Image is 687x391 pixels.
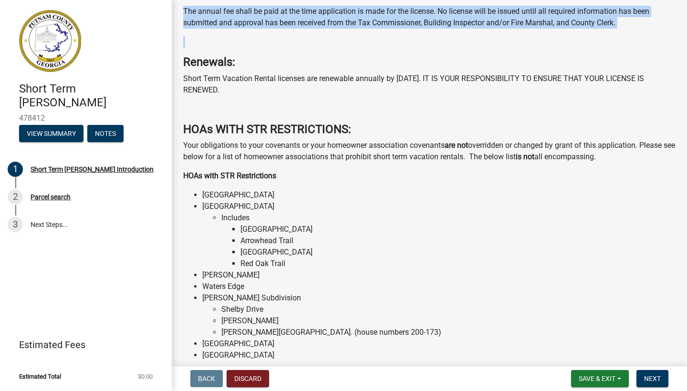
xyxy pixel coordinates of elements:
li: Waters Edge [202,281,676,292]
a: Estimated Fees [8,335,156,354]
p: The annual fee shall be paid at the time application is made for the license. No license will be ... [183,6,676,29]
strong: Renewals: [183,55,235,69]
li: [GEOGRAPHIC_DATA] [240,224,676,235]
li: [GEOGRAPHIC_DATA] [202,189,676,201]
h4: Short Term [PERSON_NAME] [19,82,164,110]
button: View Summary [19,125,83,142]
li: [PERSON_NAME] [221,315,676,327]
wm-modal-confirm: Summary [19,130,83,138]
p: Short Term Vacation Rental licenses are renewable annually by [DATE]. IT IS YOUR RESPONSIBILITY T... [183,73,676,96]
strong: HOAs with STR Restrictions [183,171,276,180]
button: Notes [87,125,124,142]
strong: are not [445,141,468,150]
button: Back [190,370,223,387]
span: Estimated Total [19,373,61,380]
div: 1 [8,162,23,177]
wm-modal-confirm: Notes [87,130,124,138]
span: Save & Exit [579,375,615,382]
li: [PERSON_NAME] [202,269,676,281]
div: 3 [8,217,23,232]
p: Your obligations to your covenants or your homeowner association covenants overridden or changed ... [183,140,676,163]
li: [GEOGRAPHIC_DATA] [202,201,676,269]
button: Discard [227,370,269,387]
li: [PERSON_NAME] Subdivision [202,292,676,338]
li: Red Oak Trail [240,258,676,269]
li: Arrowhead Trail [240,235,676,247]
div: 2 [8,189,23,205]
span: $0.00 [138,373,153,380]
li: [PERSON_NAME][GEOGRAPHIC_DATA]. (house numbers 200-173) [221,327,676,338]
li: Shelby Drive [221,304,676,315]
div: Parcel search [31,194,71,200]
button: Save & Exit [571,370,629,387]
span: 478412 [19,113,153,123]
strong: HOAs WITH STR RESTRICTIONS: [183,123,351,136]
strong: is not [516,152,534,161]
span: Back [198,375,215,382]
li: [GEOGRAPHIC_DATA] [202,350,676,361]
li: Includes [221,212,676,269]
li: [GEOGRAPHIC_DATA] [240,247,676,258]
span: Next [644,375,661,382]
img: Putnam County, Georgia [19,10,81,72]
button: Next [636,370,668,387]
li: [GEOGRAPHIC_DATA] [202,338,676,350]
div: Short Term [PERSON_NAME] Introduction [31,166,154,173]
li: Cuscowilla [202,361,676,372]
